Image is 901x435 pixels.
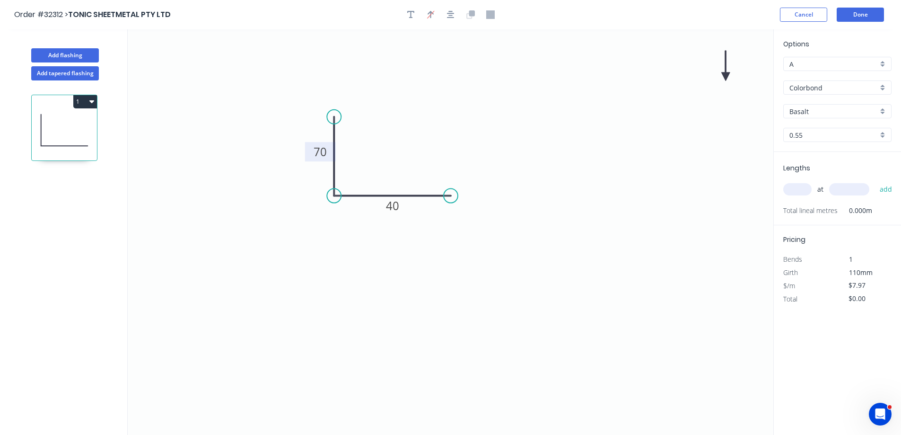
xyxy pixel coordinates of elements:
[783,294,797,303] span: Total
[73,95,97,108] button: 1
[837,8,884,22] button: Done
[789,130,878,140] input: Thickness
[780,8,827,22] button: Cancel
[783,281,795,290] span: $/m
[783,39,809,49] span: Options
[849,255,853,264] span: 1
[68,9,171,20] span: TONIC SHEETMETAL PTY LTD
[314,144,327,160] tspan: 70
[31,66,99,80] button: Add tapered flashing
[783,268,798,277] span: Girth
[128,29,773,435] svg: 0
[869,403,892,426] iframe: Intercom live chat
[849,268,873,277] span: 110mm
[875,181,897,197] button: add
[789,59,878,69] input: Price level
[817,183,823,196] span: at
[838,204,872,217] span: 0.000m
[14,9,68,20] span: Order #32312 >
[789,83,878,93] input: Material
[31,48,99,62] button: Add flashing
[783,235,805,244] span: Pricing
[783,163,810,173] span: Lengths
[783,255,802,264] span: Bends
[386,198,399,213] tspan: 40
[783,204,838,217] span: Total lineal metres
[789,107,878,116] input: Colour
